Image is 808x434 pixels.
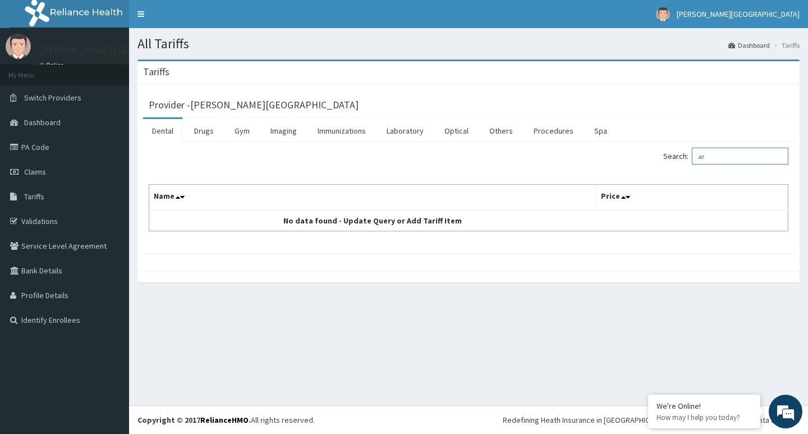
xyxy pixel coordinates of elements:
input: Search: [692,148,788,165]
a: Drugs [185,119,223,143]
span: We're online! [65,141,155,255]
textarea: Type your message and hit 'Enter' [6,307,214,346]
a: Immunizations [309,119,375,143]
th: Price [596,185,788,211]
p: [PERSON_NAME][GEOGRAPHIC_DATA] [39,45,205,56]
a: Others [480,119,522,143]
div: We're Online! [656,401,752,411]
a: Optical [435,119,478,143]
span: Tariffs [24,191,44,202]
img: d_794563401_company_1708531726252_794563401 [21,56,45,84]
span: Claims [24,167,46,177]
h3: Tariffs [143,67,169,77]
label: Search: [663,148,788,165]
a: Gym [226,119,259,143]
div: Redefining Heath Insurance in [GEOGRAPHIC_DATA] using Telemedicine and Data Science! [503,414,800,426]
li: Tariffs [771,40,800,50]
div: Minimize live chat window [184,6,211,33]
a: RelianceHMO [200,415,249,425]
img: User Image [656,7,670,21]
a: Dashboard [728,40,770,50]
h1: All Tariffs [137,36,800,51]
a: Imaging [261,119,306,143]
a: Laboratory [378,119,433,143]
span: Switch Providers [24,93,81,103]
a: Online [39,61,66,69]
div: Chat with us now [58,63,189,77]
a: Dental [143,119,182,143]
footer: All rights reserved. [129,405,808,434]
strong: Copyright © 2017 . [137,415,251,425]
td: No data found - Update Query or Add Tariff Item [149,210,596,231]
th: Name [149,185,596,211]
h3: Provider - [PERSON_NAME][GEOGRAPHIC_DATA] [149,100,359,110]
a: Procedures [525,119,582,143]
span: Dashboard [24,117,61,127]
a: Spa [585,119,616,143]
p: How may I help you today? [656,413,752,422]
img: User Image [6,34,31,59]
span: [PERSON_NAME][GEOGRAPHIC_DATA] [677,9,800,19]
